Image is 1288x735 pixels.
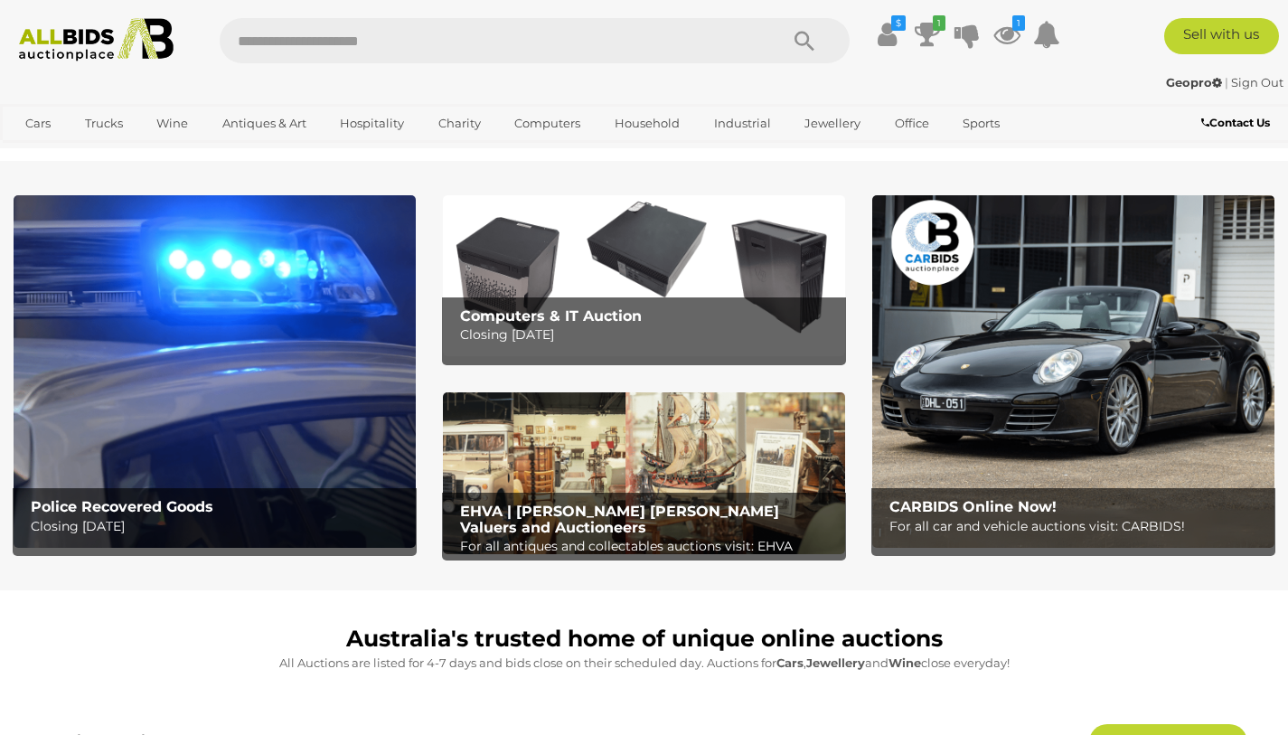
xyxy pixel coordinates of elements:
a: Household [603,108,691,138]
h1: Australia's trusted home of unique online auctions [23,627,1265,652]
a: $ [874,18,901,51]
img: Computers & IT Auction [443,195,845,356]
a: Geopro [1166,75,1225,90]
p: For all antiques and collectables auctions visit: EHVA [460,535,837,558]
a: EHVA | Evans Hastings Valuers and Auctioneers EHVA | [PERSON_NAME] [PERSON_NAME] Valuers and Auct... [443,392,845,553]
a: Wine [145,108,200,138]
i: 1 [933,15,945,31]
p: For all car and vehicle auctions visit: CARBIDS! [889,515,1266,538]
a: Sign Out [1231,75,1283,90]
i: 1 [1012,15,1025,31]
a: Charity [427,108,493,138]
a: Computers & IT Auction Computers & IT Auction Closing [DATE] [443,195,845,356]
strong: Wine [888,655,921,670]
b: Contact Us [1201,116,1270,129]
a: Sell with us [1164,18,1280,54]
a: Industrial [702,108,783,138]
button: Search [759,18,850,63]
a: [GEOGRAPHIC_DATA] [14,138,165,168]
a: 1 [993,18,1020,51]
a: 1 [914,18,941,51]
a: Computers [503,108,592,138]
a: CARBIDS Online Now! CARBIDS Online Now! For all car and vehicle auctions visit: CARBIDS! [872,195,1274,548]
a: Jewellery [793,108,872,138]
a: Contact Us [1201,113,1274,133]
a: Hospitality [328,108,416,138]
a: Police Recovered Goods Police Recovered Goods Closing [DATE] [14,195,416,548]
img: CARBIDS Online Now! [872,195,1274,548]
b: EHVA | [PERSON_NAME] [PERSON_NAME] Valuers and Auctioneers [460,503,779,536]
b: Computers & IT Auction [460,307,642,325]
p: Closing [DATE] [31,515,408,538]
a: Cars [14,108,62,138]
strong: Geopro [1166,75,1222,90]
strong: Jewellery [806,655,865,670]
a: Sports [951,108,1011,138]
a: Antiques & Art [211,108,318,138]
b: Police Recovered Goods [31,498,213,515]
img: Police Recovered Goods [14,195,416,548]
b: CARBIDS Online Now! [889,498,1057,515]
a: Trucks [73,108,135,138]
p: Closing [DATE] [460,324,837,346]
a: Office [883,108,941,138]
p: All Auctions are listed for 4-7 days and bids close on their scheduled day. Auctions for , and cl... [23,653,1265,674]
i: $ [891,15,906,31]
strong: Cars [776,655,804,670]
img: Allbids.com.au [10,18,183,61]
img: EHVA | Evans Hastings Valuers and Auctioneers [443,392,845,553]
span: | [1225,75,1228,90]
